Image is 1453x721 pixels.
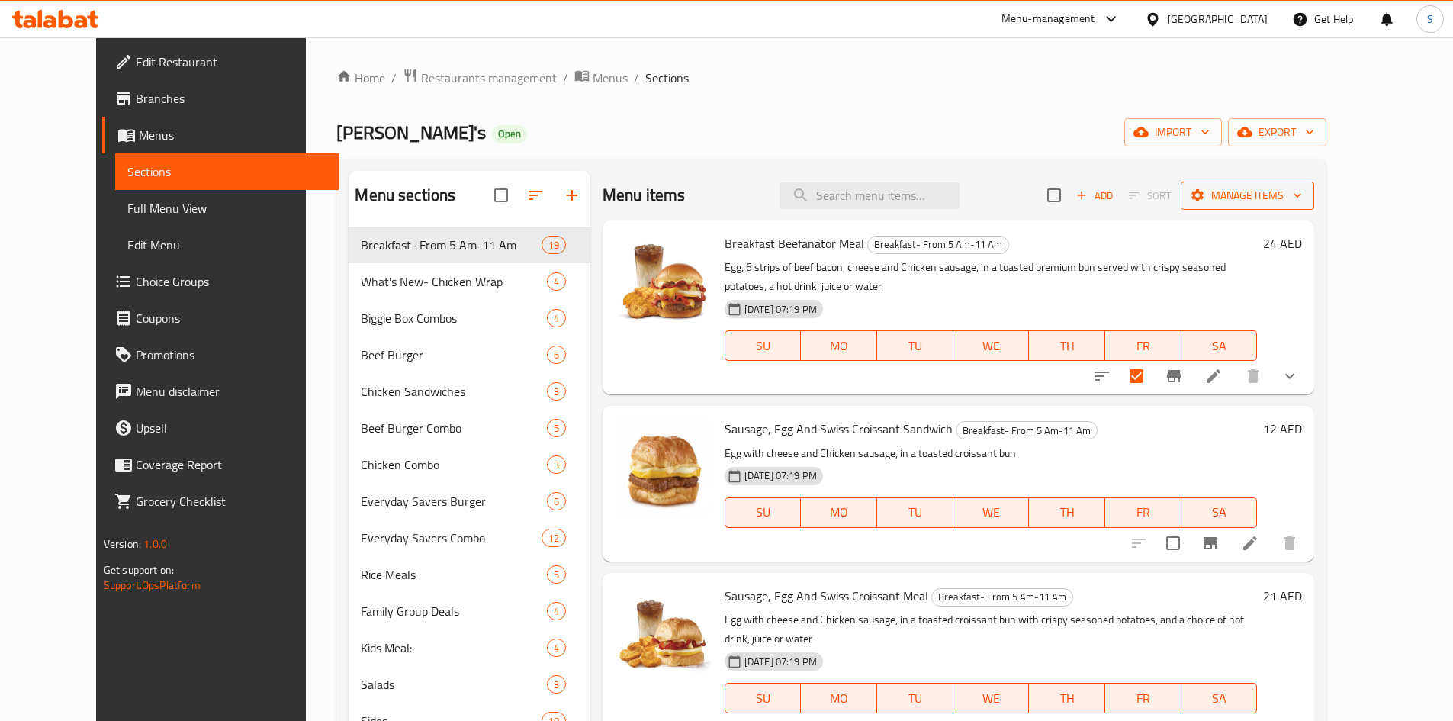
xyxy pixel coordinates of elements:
[361,309,546,327] span: Biggie Box Combos
[615,233,712,330] img: Breakfast Beefanator Meal
[615,585,712,683] img: Sausage, Egg And Swiss Croissant Meal
[1136,123,1210,142] span: import
[542,238,565,253] span: 19
[1192,525,1229,562] button: Branch-specific-item
[361,236,541,254] div: Breakfast- From 5 Am-11 Am
[738,302,823,317] span: [DATE] 07:19 PM
[807,687,871,710] span: MO
[956,422,1097,439] span: Breakfast- From 5 Am-11 Am
[1038,179,1070,211] span: Select section
[547,419,566,437] div: items
[1157,527,1189,559] span: Select to update
[336,68,1326,88] nav: breadcrumb
[960,687,1024,710] span: WE
[136,382,326,401] span: Menu disclaimer
[361,492,546,510] span: Everyday Savers Burger
[361,419,546,437] div: Beef Burger Combo
[1074,187,1115,204] span: Add
[1188,687,1252,710] span: SA
[725,444,1257,463] p: Egg with cheese and Chicken sausage, in a toasted croissant bun
[563,69,568,87] li: /
[738,655,823,669] span: [DATE] 07:19 PM
[1263,418,1302,439] h6: 12 AED
[127,236,326,254] span: Edit Menu
[1111,687,1175,710] span: FR
[102,373,339,410] a: Menu disclaimer
[127,163,326,181] span: Sections
[1271,358,1308,394] button: show more
[548,385,565,399] span: 3
[136,272,326,291] span: Choice Groups
[738,468,823,483] span: [DATE] 07:19 PM
[403,68,557,88] a: Restaurants management
[1181,182,1314,210] button: Manage items
[349,483,590,520] div: Everyday Savers Burger6
[1105,683,1181,713] button: FR
[492,125,527,143] div: Open
[547,565,566,584] div: items
[731,501,796,523] span: SU
[139,126,326,144] span: Menus
[953,330,1030,361] button: WE
[725,330,802,361] button: SU
[554,177,590,214] button: Add section
[725,417,953,440] span: Sausage, Egg And Swiss Croissant Sandwich
[1188,501,1252,523] span: SA
[1240,123,1314,142] span: export
[127,199,326,217] span: Full Menu View
[1124,118,1222,146] button: import
[361,565,546,584] span: Rice Meals
[547,272,566,291] div: items
[349,336,590,373] div: Beef Burger6
[115,227,339,263] a: Edit Menu
[1156,358,1192,394] button: Branch-specific-item
[104,534,141,554] span: Version:
[336,69,385,87] a: Home
[421,69,557,87] span: Restaurants management
[547,455,566,474] div: items
[336,115,486,150] span: [PERSON_NAME]'s
[801,683,877,713] button: MO
[1235,358,1271,394] button: delete
[548,494,565,509] span: 6
[361,382,546,401] div: Chicken Sandwiches
[136,89,326,108] span: Branches
[542,236,566,254] div: items
[115,190,339,227] a: Full Menu View
[1241,534,1259,552] a: Edit menu item
[361,675,546,694] span: Salads
[1105,497,1181,528] button: FR
[102,446,339,483] a: Coverage Report
[725,584,928,607] span: Sausage, Egg And Swiss Croissant Meal
[883,687,947,710] span: TU
[349,410,590,446] div: Beef Burger Combo5
[361,602,546,620] div: Family Group Deals
[547,675,566,694] div: items
[391,69,397,87] li: /
[1181,330,1258,361] button: SA
[548,348,565,362] span: 6
[953,497,1030,528] button: WE
[1001,10,1095,28] div: Menu-management
[104,575,201,595] a: Support.OpsPlatform
[932,588,1072,606] span: Breakfast- From 5 Am-11 Am
[361,346,546,364] span: Beef Burger
[731,335,796,357] span: SU
[725,258,1257,296] p: Egg, 6 strips of beef bacon, cheese and Chicken sausage, in a toasted premium bun served with cri...
[361,639,546,657] span: Kids Meal:
[1111,501,1175,523] span: FR
[1029,683,1105,713] button: TH
[548,678,565,692] span: 3
[956,421,1098,439] div: Breakfast- From 5 Am-11 Am
[349,263,590,300] div: What's New- Chicken Wrap4
[349,446,590,483] div: Chicken Combo3
[102,336,339,373] a: Promotions
[547,346,566,364] div: items
[1181,683,1258,713] button: SA
[725,232,864,255] span: Breakfast Beefanator Meal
